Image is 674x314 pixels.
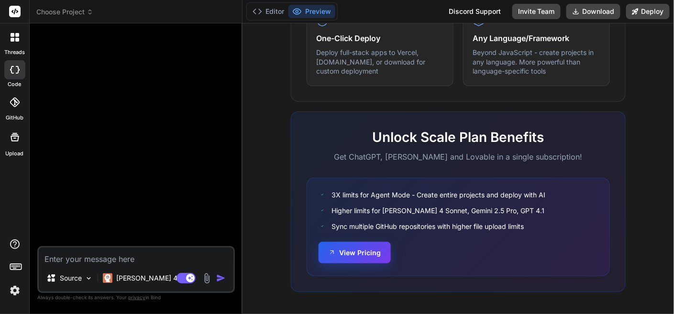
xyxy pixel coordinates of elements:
[8,80,22,88] label: code
[443,4,507,19] div: Discord Support
[4,48,25,56] label: threads
[249,5,288,18] button: Editor
[103,273,112,283] img: Claude 4 Sonnet
[332,206,545,216] span: Higher limits for [PERSON_NAME] 4 Sonnet, Gemini 2.5 Pro, GPT 4.1
[116,273,188,283] p: [PERSON_NAME] 4 S..
[85,274,93,282] img: Pick Models
[128,294,145,300] span: privacy
[566,4,620,19] button: Download
[626,4,670,19] button: Deploy
[288,5,335,18] button: Preview
[6,150,24,158] label: Upload
[37,293,235,302] p: Always double-check its answers. Your in Bind
[60,273,82,283] p: Source
[319,242,391,263] button: View Pricing
[473,32,600,44] h4: Any Language/Framework
[6,114,23,122] label: GitHub
[7,282,23,299] img: settings
[473,48,600,76] p: Beyond JavaScript - create projects in any language. More powerful than language-specific tools
[332,190,546,200] span: 3X limits for Agent Mode - Create entire projects and deploy with AI
[307,127,610,147] h2: Unlock Scale Plan Benefits
[201,273,212,284] img: attachment
[332,221,524,231] span: Sync multiple GitHub repositories with higher file upload limits
[307,151,610,162] p: Get ChatGPT, [PERSON_NAME] and Lovable in a single subscription!
[317,32,443,44] h4: One-Click Deploy
[216,273,226,283] img: icon
[317,48,443,76] p: Deploy full-stack apps to Vercel, [DOMAIN_NAME], or download for custom deployment
[512,4,561,19] button: Invite Team
[36,7,93,17] span: Choose Project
